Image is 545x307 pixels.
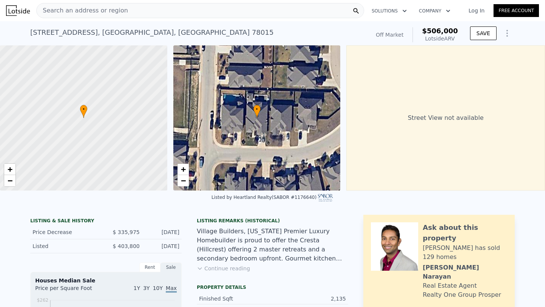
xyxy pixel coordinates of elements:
div: Off Market [376,31,403,39]
span: + [181,164,185,174]
span: − [181,176,185,185]
div: LISTING & SALE HISTORY [30,218,182,225]
div: Real Estate Agent [423,281,477,290]
img: SABOR Logo [318,194,333,202]
div: Rent [139,262,160,272]
div: Listing Remarks (Historical) [197,218,348,224]
a: Zoom out [4,175,16,186]
span: 3Y [143,285,149,291]
div: Listed by Heartland Realty (SABOR #1176640) [212,195,334,200]
button: Solutions [366,4,413,18]
button: Continue reading [197,265,250,272]
div: Lotside ARV [422,35,458,42]
div: 2,135 [272,295,346,302]
div: Property details [197,284,348,290]
a: Zoom in [4,164,16,175]
a: Log In [459,7,494,14]
button: Company [413,4,456,18]
img: Lotside [6,5,30,16]
span: • [253,106,261,113]
button: Show Options [500,26,515,41]
div: Listed [33,242,100,250]
span: $506,000 [422,27,458,35]
span: − [8,176,12,185]
div: Price Decrease [33,228,100,236]
span: + [8,164,12,174]
div: • [80,105,87,118]
span: • [80,106,87,113]
span: 1Y [134,285,140,291]
button: SAVE [470,26,497,40]
div: [PERSON_NAME] Narayan [423,263,507,281]
a: Zoom in [178,164,189,175]
a: Free Account [494,4,539,17]
div: Price per Square Foot [35,284,106,296]
span: $ 403,800 [113,243,140,249]
div: Ask about this property [423,222,507,243]
tspan: $262 [37,298,48,303]
div: Street View not available [346,45,545,191]
div: Sale [160,262,182,272]
div: [DATE] [146,242,179,250]
div: [PERSON_NAME] has sold 129 homes [423,243,507,262]
span: 10Y [153,285,163,291]
span: Search an address or region [37,6,128,15]
span: $ 335,975 [113,229,140,235]
div: Houses Median Sale [35,277,177,284]
div: [DATE] [146,228,179,236]
div: Village Builders, [US_STATE] Premier Luxury Homebuilder is proud to offer the Cresta (Hillcrest) ... [197,227,348,263]
span: Max [166,285,177,293]
a: Zoom out [178,175,189,186]
div: Finished Sqft [199,295,272,302]
div: [STREET_ADDRESS] , [GEOGRAPHIC_DATA] , [GEOGRAPHIC_DATA] 78015 [30,27,274,38]
div: Realty One Group Prosper [423,290,501,299]
div: • [253,105,261,118]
